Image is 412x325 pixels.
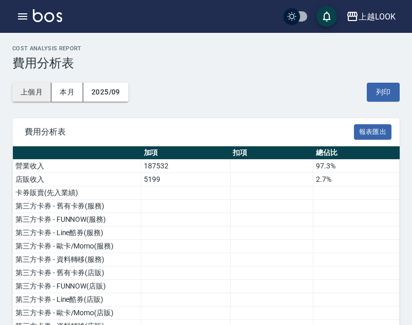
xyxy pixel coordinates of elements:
[141,160,231,173] td: 187532
[12,56,400,70] h3: 費用分析表
[13,253,141,266] td: 第三方卡券 - 資料轉移(服務)
[13,186,141,200] td: 卡券販賣(先入業績)
[13,293,141,307] td: 第三方卡券 - Line酷券(店販)
[230,146,313,160] th: 扣項
[141,146,231,160] th: 加項
[316,6,337,27] button: save
[13,240,141,253] td: 第三方卡券 - 歐卡/Momo(服務)
[13,213,141,226] td: 第三方卡券 - FUNNOW(服務)
[25,127,354,137] span: 費用分析表
[313,160,400,173] td: 97.3%
[13,200,141,213] td: 第三方卡券 - 舊有卡券(服務)
[51,83,83,102] button: 本月
[313,173,400,186] td: 2.7%
[13,173,141,186] td: 店販收入
[12,45,400,52] h2: Cost analysis Report
[33,9,62,22] img: Logo
[141,173,231,186] td: 5199
[13,280,141,293] td: 第三方卡券 - FUNNOW(店販)
[342,6,400,27] button: 上越LOOK
[13,226,141,240] td: 第三方卡券 - Line酷券(服務)
[12,83,51,102] button: 上個月
[313,146,400,160] th: 總佔比
[359,10,396,23] div: 上越LOOK
[13,266,141,280] td: 第三方卡券 - 舊有卡券(店販)
[367,83,400,102] button: 列印
[83,83,128,102] button: 2025/09
[13,307,141,320] td: 第三方卡券 - 歐卡/Momo(店販)
[13,160,141,173] td: 營業收入
[354,124,392,140] button: 報表匯出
